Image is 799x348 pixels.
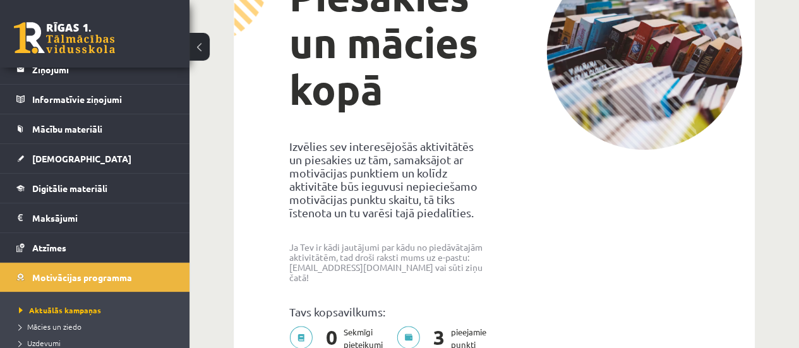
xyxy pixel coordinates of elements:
a: Informatīvie ziņojumi [16,85,174,114]
span: Uzdevumi [19,338,61,348]
legend: Ziņojumi [32,55,174,84]
legend: Maksājumi [32,203,174,232]
span: Motivācijas programma [32,272,132,283]
a: Mācību materiāli [16,114,174,143]
a: Rīgas 1. Tālmācības vidusskola [14,22,115,54]
p: Ja Tev ir kādi jautājumi par kādu no piedāvātajām aktivitātēm, tad droši raksti mums uz e-pastu: ... [289,242,485,282]
a: Aktuālās kampaņas [19,304,177,316]
a: Digitālie materiāli [16,174,174,203]
a: Mācies un ziedo [19,321,177,332]
span: Mācību materiāli [32,123,102,135]
a: Ziņojumi [16,55,174,84]
p: Tavs kopsavilkums: [289,305,485,318]
span: Aktuālās kampaņas [19,305,101,315]
span: Atzīmes [32,242,66,253]
a: Atzīmes [16,233,174,262]
span: [DEMOGRAPHIC_DATA] [32,153,131,164]
a: [DEMOGRAPHIC_DATA] [16,144,174,173]
span: Mācies un ziedo [19,321,81,332]
a: Motivācijas programma [16,263,174,292]
legend: Informatīvie ziņojumi [32,85,174,114]
a: Maksājumi [16,203,174,232]
span: Digitālie materiāli [32,183,107,194]
p: Izvēlies sev interesējošās aktivitātēs un piesakies uz tām, samaksājot ar motivācijas punktiem un... [289,140,485,219]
